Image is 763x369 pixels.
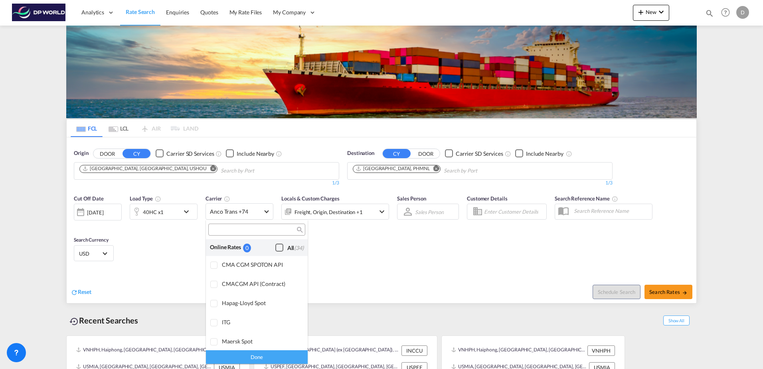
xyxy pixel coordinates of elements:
div: Online Rates [210,243,243,252]
div: ITG [222,319,301,325]
span: (34) [294,244,304,251]
md-icon: icon-magnify [296,227,302,233]
div: CMACGM API (Contract) [222,280,301,287]
md-checkbox: Checkbox No Ink [275,243,304,252]
div: Done [206,350,308,364]
div: Maersk Spot [222,338,301,345]
div: CMA CGM SPOTON API [222,261,301,268]
div: Hapag-Lloyd Spot [222,300,301,306]
div: 0 [243,244,251,252]
div: All [287,244,304,252]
